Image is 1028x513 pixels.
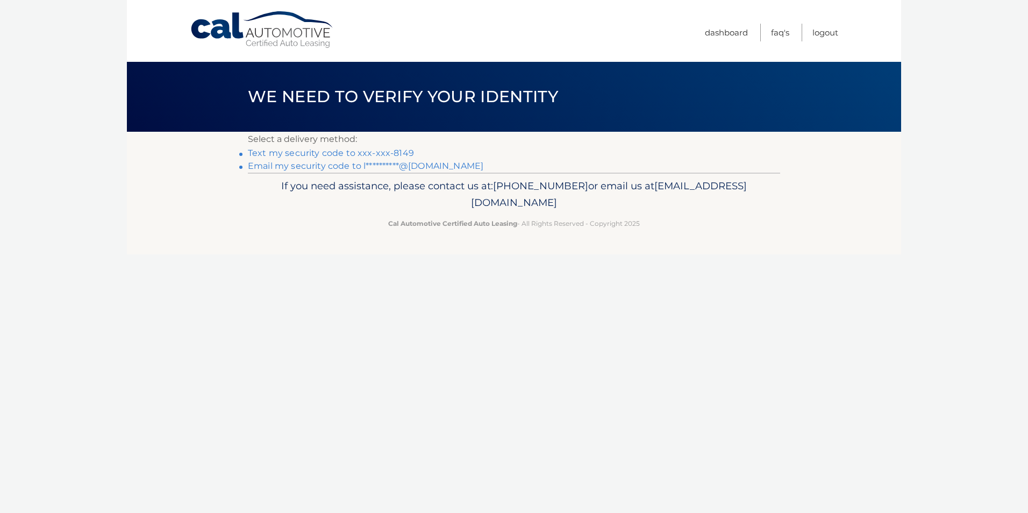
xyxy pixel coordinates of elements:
[248,132,780,147] p: Select a delivery method:
[493,180,588,192] span: [PHONE_NUMBER]
[248,148,414,158] a: Text my security code to xxx-xxx-8149
[812,24,838,41] a: Logout
[388,219,517,227] strong: Cal Automotive Certified Auto Leasing
[190,11,335,49] a: Cal Automotive
[255,218,773,229] p: - All Rights Reserved - Copyright 2025
[248,161,483,171] a: Email my security code to l**********@[DOMAIN_NAME]
[771,24,789,41] a: FAQ's
[255,177,773,212] p: If you need assistance, please contact us at: or email us at
[705,24,748,41] a: Dashboard
[248,87,558,106] span: We need to verify your identity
